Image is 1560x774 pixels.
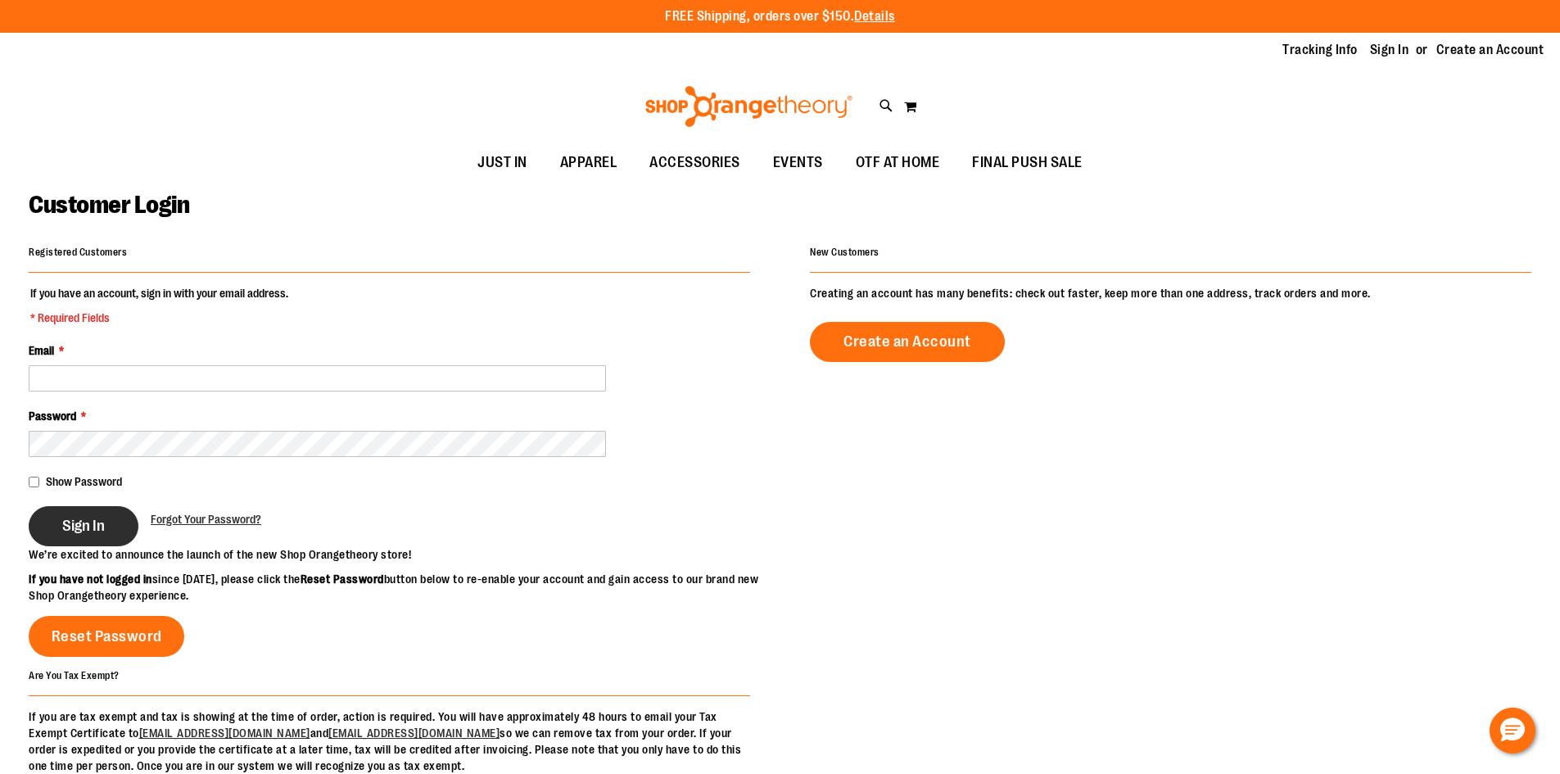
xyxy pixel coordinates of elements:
[328,726,500,740] a: [EMAIL_ADDRESS][DOMAIN_NAME]
[972,144,1083,181] span: FINAL PUSH SALE
[301,573,384,586] strong: Reset Password
[30,310,288,326] span: * Required Fields
[839,144,956,182] a: OTF AT HOME
[52,627,162,645] span: Reset Password
[29,191,189,219] span: Customer Login
[29,247,127,258] strong: Registered Customers
[477,144,527,181] span: JUST IN
[29,344,54,357] span: Email
[810,285,1531,301] p: Creating an account has many benefits: check out faster, keep more than one address, track orders...
[810,322,1005,362] a: Create an Account
[544,144,634,182] a: APPAREL
[1436,41,1544,59] a: Create an Account
[856,144,940,181] span: OTF AT HOME
[633,144,757,182] a: ACCESSORIES
[29,546,780,563] p: We’re excited to announce the launch of the new Shop Orangetheory store!
[46,475,122,488] span: Show Password
[843,333,971,351] span: Create an Account
[649,144,740,181] span: ACCESSORIES
[29,410,76,423] span: Password
[956,144,1099,182] a: FINAL PUSH SALE
[665,7,895,26] p: FREE Shipping, orders over $150.
[29,669,120,681] strong: Are You Tax Exempt?
[29,573,152,586] strong: If you have not logged in
[773,144,823,181] span: EVENTS
[560,144,617,181] span: APPAREL
[29,506,138,546] button: Sign In
[461,144,544,182] a: JUST IN
[29,285,290,326] legend: If you have an account, sign in with your email address.
[151,511,261,527] a: Forgot Your Password?
[1370,41,1409,59] a: Sign In
[29,708,750,774] p: If you are tax exempt and tax is showing at the time of order, action is required. You will have ...
[1282,41,1358,59] a: Tracking Info
[62,517,105,535] span: Sign In
[810,247,879,258] strong: New Customers
[643,86,855,127] img: Shop Orangetheory
[757,144,839,182] a: EVENTS
[854,9,895,24] a: Details
[139,726,310,740] a: [EMAIL_ADDRESS][DOMAIN_NAME]
[1490,708,1535,754] button: Hello, have a question? Let’s chat.
[29,571,780,604] p: since [DATE], please click the button below to re-enable your account and gain access to our bran...
[151,513,261,526] span: Forgot Your Password?
[29,616,184,657] a: Reset Password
